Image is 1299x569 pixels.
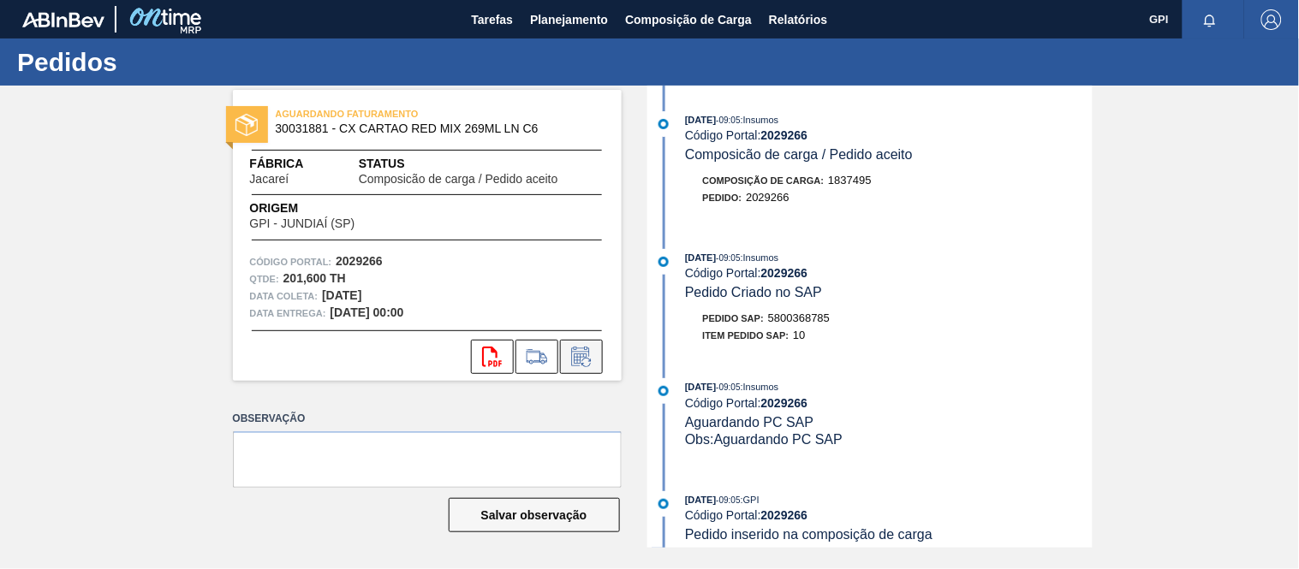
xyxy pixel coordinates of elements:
[761,266,808,280] strong: 2029266
[761,128,808,142] strong: 2029266
[331,305,404,319] strong: [DATE] 00:00
[22,12,104,27] img: TNhmsLtSVTkK8tSr43FrP2fwEKptu5GPRR3wAAAABJRU5ErkJggg==
[685,527,933,542] span: Pedido inserido na composição de carga
[685,128,1092,142] div: Código Portal:
[685,266,1092,280] div: Código Portal:
[717,495,741,505] span: - 09:05
[250,253,332,270] span: Código Portal:
[685,147,913,162] span: Composicão de carga / Pedido aceito
[703,313,765,323] span: Pedido SAP:
[685,285,822,299] span: Pedido Criado no SAP
[761,508,808,522] strong: 2029266
[703,193,742,203] span: Pedido :
[250,173,289,186] span: Jacareí
[685,115,716,125] span: [DATE]
[235,114,258,136] img: status
[685,252,716,263] span: [DATE]
[828,174,872,187] span: 1837495
[685,396,1092,410] div: Código Portal:
[685,415,813,430] span: Aguardando PC SAP
[250,287,319,305] span: Data coleta:
[276,122,587,135] span: 30031881 - CX CARTAO RED MIX 269ML LN C6
[17,52,321,72] h1: Pedidos
[746,191,790,204] span: 2029266
[250,217,355,230] span: GPI - JUNDIAÍ (SP)
[768,311,830,324] span: 5800368785
[625,9,752,30] span: Composição de Carga
[685,508,1092,522] div: Código Portal:
[322,288,361,302] strong: [DATE]
[449,498,620,532] button: Salvar observação
[658,386,669,396] img: atual
[359,173,558,186] span: Composicão de carga / Pedido aceito
[233,406,622,431] label: Observação
[283,271,346,285] strong: 201,600 TH
[685,495,716,505] span: [DATE]
[717,382,741,392] span: - 09:05
[250,199,404,217] span: Origem
[703,330,790,341] span: Item pedido SAP:
[250,270,279,287] span: Qtde :
[560,340,603,374] div: Informar alteração no pedido
[530,9,608,30] span: Planejamento
[658,257,669,267] img: atual
[761,396,808,410] strong: 2029266
[741,382,779,392] span: : Insumos
[471,340,514,374] div: Abrir arquivo PDF
[717,253,741,263] span: - 09:05
[658,119,669,129] img: atual
[515,340,558,374] div: Ir para Composição de Carga
[359,155,605,173] span: Status
[741,115,779,125] span: : Insumos
[741,252,779,263] span: : Insumos
[703,175,825,186] span: Composição de Carga :
[658,499,669,509] img: atual
[769,9,827,30] span: Relatórios
[471,9,513,30] span: Tarefas
[741,495,760,505] span: : GPI
[1183,8,1237,32] button: Notificações
[1261,9,1282,30] img: Logout
[685,382,716,392] span: [DATE]
[685,432,843,447] span: Obs: Aguardando PC SAP
[793,329,805,341] span: 10
[250,155,343,173] span: Fábrica
[276,105,515,122] span: AGUARDANDO FATURAMENTO
[250,305,326,322] span: Data entrega:
[336,254,383,268] strong: 2029266
[717,116,741,125] span: - 09:05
